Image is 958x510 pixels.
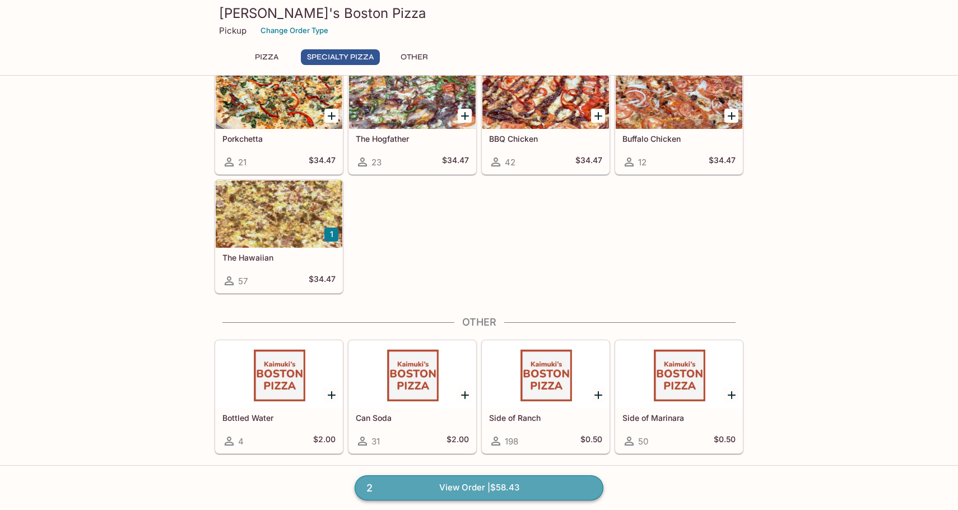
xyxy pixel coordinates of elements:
[255,22,333,39] button: Change Order Type
[219,25,247,36] p: Pickup
[638,436,648,447] span: 50
[580,434,602,448] h5: $0.50
[622,134,736,143] h5: Buffalo Chicken
[216,341,342,408] div: Bottled Water
[622,413,736,423] h5: Side of Marinara
[355,475,603,500] a: 2View Order |$58.43
[215,180,343,293] a: The Hawaiian57$34.47
[714,434,736,448] h5: $0.50
[349,341,476,408] div: Can Soda
[371,436,380,447] span: 31
[238,157,247,168] span: 21
[489,413,602,423] h5: Side of Ranch
[349,62,476,129] div: The Hogfather
[505,157,515,168] span: 42
[222,413,336,423] h5: Bottled Water
[389,49,439,65] button: Other
[482,340,610,453] a: Side of Ranch198$0.50
[591,109,605,123] button: Add BBQ Chicken
[222,253,336,262] h5: The Hawaiian
[348,340,476,453] a: Can Soda31$2.00
[447,434,469,448] h5: $2.00
[616,62,742,129] div: Buffalo Chicken
[309,274,336,288] h5: $34.47
[356,134,469,143] h5: The Hogfather
[615,61,743,174] a: Buffalo Chicken12$34.47
[482,341,609,408] div: Side of Ranch
[309,155,336,169] h5: $34.47
[458,109,472,123] button: Add The Hogfather
[241,49,292,65] button: Pizza
[348,61,476,174] a: The Hogfather23$34.47
[371,157,382,168] span: 23
[482,62,609,129] div: BBQ Chicken
[324,388,338,402] button: Add Bottled Water
[615,340,743,453] a: Side of Marinara50$0.50
[216,180,342,248] div: The Hawaiian
[482,61,610,174] a: BBQ Chicken42$34.47
[215,61,343,174] a: Porkchetta21$34.47
[215,316,743,328] h4: Other
[489,134,602,143] h5: BBQ Chicken
[301,49,380,65] button: Specialty Pizza
[222,134,336,143] h5: Porkchetta
[219,4,739,22] h3: [PERSON_NAME]'s Boston Pizza
[724,388,738,402] button: Add Side of Marinara
[360,480,379,496] span: 2
[616,341,742,408] div: Side of Marinara
[724,109,738,123] button: Add Buffalo Chicken
[458,388,472,402] button: Add Can Soda
[324,228,338,242] button: Add The Hawaiian
[215,340,343,453] a: Bottled Water4$2.00
[505,436,518,447] span: 198
[313,434,336,448] h5: $2.00
[238,276,248,286] span: 57
[591,388,605,402] button: Add Side of Ranch
[709,155,736,169] h5: $34.47
[238,436,244,447] span: 4
[324,109,338,123] button: Add Porkchetta
[356,413,469,423] h5: Can Soda
[442,155,469,169] h5: $34.47
[216,62,342,129] div: Porkchetta
[575,155,602,169] h5: $34.47
[638,157,647,168] span: 12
